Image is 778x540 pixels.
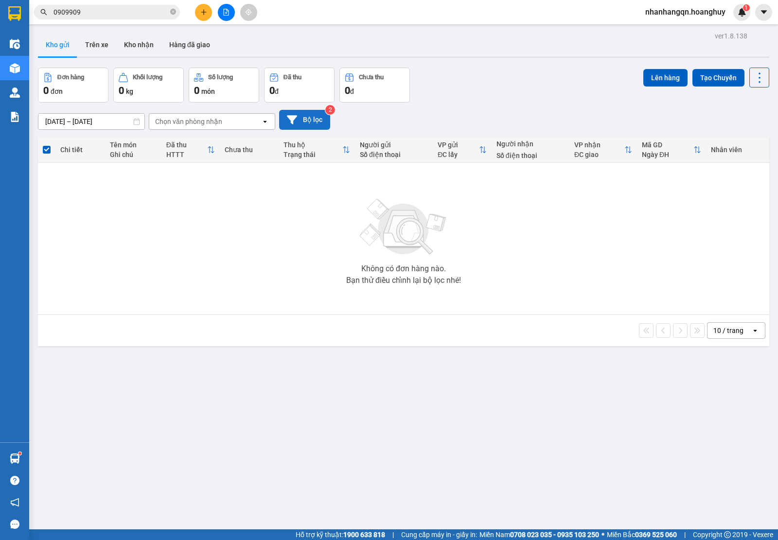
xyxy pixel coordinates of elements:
span: Miền Nam [479,529,599,540]
div: Chưa thu [359,74,384,81]
div: Ghi chú [110,151,157,158]
svg: open [261,118,269,125]
button: Số lượng0món [189,68,259,103]
strong: 0369 525 060 [635,531,677,539]
span: question-circle [10,476,19,485]
svg: open [751,327,759,334]
button: caret-down [755,4,772,21]
span: nhanhangqn.hoanghuy [637,6,733,18]
button: Bộ lọc [279,110,330,130]
div: HTTT [166,151,208,158]
span: message [10,520,19,529]
button: Đơn hàng0đơn [38,68,108,103]
span: Miền Bắc [607,529,677,540]
div: Chi tiết [60,146,100,154]
div: Trạng thái [283,151,342,158]
img: warehouse-icon [10,453,20,464]
button: Chưa thu0đ [339,68,410,103]
div: 10 / trang [713,326,743,335]
div: Số điện thoại [496,152,565,159]
div: Người gửi [360,141,428,149]
div: Số lượng [208,74,233,81]
span: Hỗ trợ kỹ thuật: [296,529,385,540]
div: ver 1.8.138 [715,31,747,41]
span: kg [126,87,133,95]
span: search [40,9,47,16]
div: ĐC giao [574,151,624,158]
span: 0 [119,85,124,96]
th: Toggle SortBy [569,137,637,163]
div: Nhân viên [711,146,764,154]
button: Đã thu0đ [264,68,335,103]
img: svg+xml;base64,PHN2ZyBjbGFzcz0ibGlzdC1wbHVnX19zdmciIHhtbG5zPSJodHRwOi8vd3d3LnczLm9yZy8yMDAwL3N2Zy... [355,193,452,261]
span: 0 [43,85,49,96]
span: close-circle [170,8,176,17]
img: logo-vxr [8,6,21,21]
strong: 1900 633 818 [343,531,385,539]
div: Khối lượng [133,74,162,81]
span: file-add [223,9,230,16]
div: ĐC lấy [438,151,478,158]
img: warehouse-icon [10,87,20,98]
div: Không có đơn hàng nào. [361,265,446,273]
th: Toggle SortBy [161,137,220,163]
span: đ [350,87,354,95]
div: Chọn văn phòng nhận [155,117,222,126]
div: Đã thu [283,74,301,81]
button: plus [195,4,212,21]
span: | [392,529,394,540]
span: notification [10,498,19,507]
img: icon-new-feature [738,8,746,17]
span: đ [275,87,279,95]
div: Đã thu [166,141,208,149]
input: Select a date range. [38,114,144,129]
div: Thu hộ [283,141,342,149]
sup: 1 [743,4,750,11]
span: 0 [194,85,199,96]
span: món [201,87,215,95]
div: VP nhận [574,141,624,149]
button: Kho gửi [38,33,77,56]
span: caret-down [760,8,768,17]
div: Mã GD [642,141,693,149]
button: aim [240,4,257,21]
div: Ngày ĐH [642,151,693,158]
sup: 1 [18,452,21,455]
span: close-circle [170,9,176,15]
span: đơn [51,87,63,95]
span: | [684,529,686,540]
button: Trên xe [77,33,116,56]
span: 1 [744,4,748,11]
div: Bạn thử điều chỉnh lại bộ lọc nhé! [346,277,461,284]
div: Chưa thu [225,146,273,154]
th: Toggle SortBy [279,137,355,163]
span: aim [245,9,252,16]
button: Kho nhận [116,33,161,56]
button: Lên hàng [643,69,688,87]
button: Hàng đã giao [161,33,218,56]
img: warehouse-icon [10,39,20,49]
div: Tên món [110,141,157,149]
div: Số điện thoại [360,151,428,158]
span: 0 [269,85,275,96]
th: Toggle SortBy [433,137,491,163]
input: Tìm tên, số ĐT hoặc mã đơn [53,7,168,17]
div: Người nhận [496,140,565,148]
span: copyright [724,531,731,538]
strong: 0708 023 035 - 0935 103 250 [510,531,599,539]
sup: 2 [325,105,335,115]
div: Đơn hàng [57,74,84,81]
span: 0 [345,85,350,96]
button: file-add [218,4,235,21]
button: Tạo Chuyến [692,69,744,87]
button: Khối lượng0kg [113,68,184,103]
div: VP gửi [438,141,478,149]
span: ⚪️ [601,533,604,537]
img: warehouse-icon [10,63,20,73]
img: solution-icon [10,112,20,122]
span: Cung cấp máy in - giấy in: [401,529,477,540]
th: Toggle SortBy [637,137,706,163]
span: plus [200,9,207,16]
